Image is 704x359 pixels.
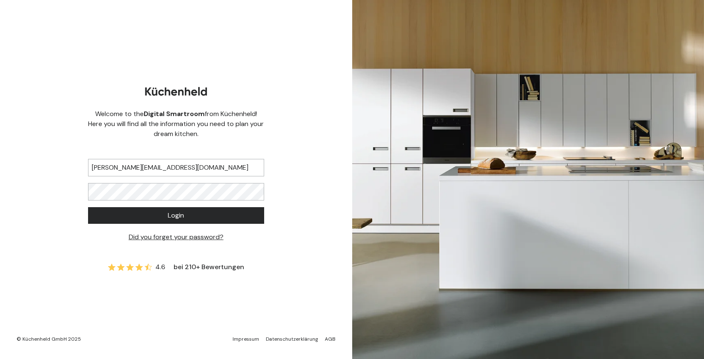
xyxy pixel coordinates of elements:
[145,87,207,96] img: Kuechenheld logo
[155,262,165,272] span: 4.6
[144,109,205,118] b: Digital Smartroom
[88,207,264,224] button: Login
[266,336,318,342] a: Datenschutzerklärung
[88,159,264,176] input: E-Mail-Adresse
[17,336,81,342] div: © Küchenheld GmbH 2025
[129,233,223,241] a: Did you forget your password?
[174,262,244,272] span: bei 210+ Bewertungen
[168,210,184,220] span: Login
[88,109,264,139] div: Welcome to the from Küchenheld! Here you will find all the information you need to plan your drea...
[233,336,259,342] a: Impressum
[325,336,336,342] a: AGB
